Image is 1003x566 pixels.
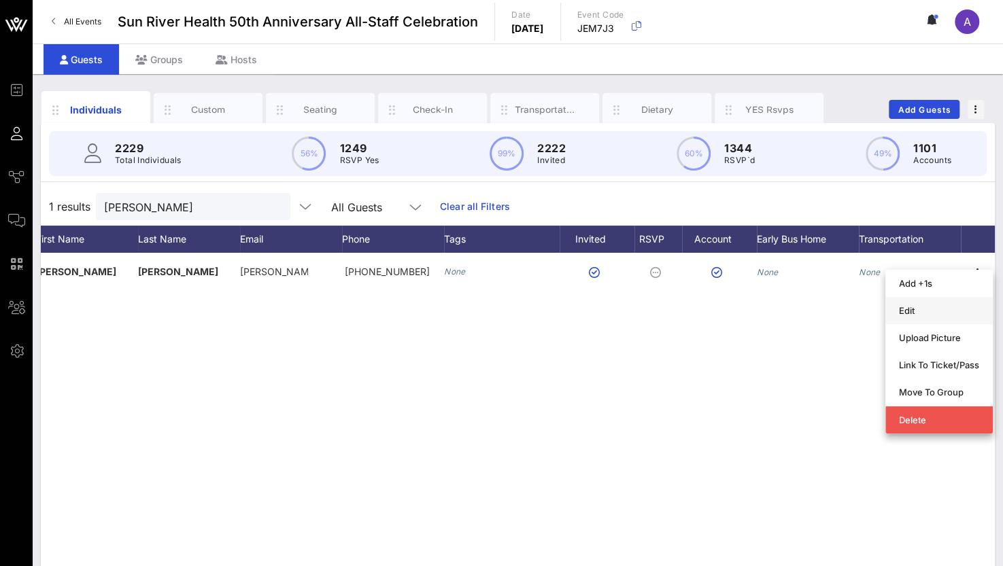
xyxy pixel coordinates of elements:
div: Email [240,226,342,253]
div: Link To Ticket/Pass [899,359,979,370]
div: YES Rsvps [739,103,800,116]
p: Accounts [913,154,951,167]
button: Add Guests [889,100,959,119]
p: 1344 [724,140,755,156]
span: [PERSON_NAME] [36,266,116,277]
span: 1 results [49,198,90,215]
i: None [757,267,779,277]
div: Seating [290,103,351,116]
p: RSVP`d [724,154,755,167]
div: RSVP [634,226,682,253]
div: Dietary [627,103,687,116]
div: Account [682,226,757,253]
div: Invited [560,226,634,253]
p: Event Code [577,8,624,22]
div: Edit [899,305,979,316]
div: Transportation [515,103,575,116]
span: A [964,15,971,29]
p: [PERSON_NAME]@sun… [240,253,308,291]
p: 1249 [339,140,379,156]
div: Guests [44,44,119,75]
span: All Events [64,16,101,26]
div: First Name [36,226,138,253]
p: RSVP Yes [339,154,379,167]
div: Transportation [859,226,961,253]
div: A [955,10,979,34]
p: 2229 [115,140,182,156]
div: Phone [342,226,444,253]
p: Total Individuals [115,154,182,167]
div: Last Name [138,226,240,253]
span: Add Guests [898,105,951,115]
div: Individuals [66,103,126,117]
a: Clear all Filters [440,199,510,214]
div: All Guests [331,201,382,213]
div: Tags [444,226,560,253]
div: Early Bus Home [757,226,859,253]
p: Date [511,8,544,22]
p: 1101 [913,140,951,156]
div: Hosts [199,44,273,75]
p: [DATE] [511,22,544,35]
div: Move To Group [899,387,979,397]
div: Add +1s [899,278,979,289]
i: None [444,266,466,277]
span: Sun River Health 50th Anniversary All-Staff Celebration [118,12,478,32]
div: Check-In [403,103,463,116]
a: All Events [44,11,109,33]
div: Custom [178,103,239,116]
span: [PERSON_NAME] [138,266,218,277]
div: Delete [899,414,979,425]
span: +18457049958 [345,266,430,277]
p: JEM7J3 [577,22,624,35]
div: Groups [119,44,199,75]
i: None [859,267,881,277]
div: All Guests [323,193,432,220]
div: Upload Picture [899,332,979,343]
p: Invited [537,154,566,167]
p: 2222 [537,140,566,156]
